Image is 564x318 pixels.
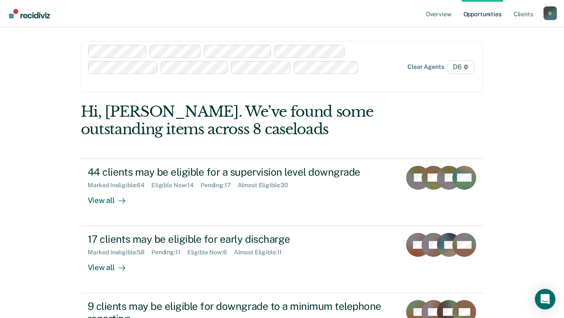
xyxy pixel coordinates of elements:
[201,182,238,189] div: Pending : 17
[151,249,187,256] div: Pending : 11
[543,6,557,20] div: D
[9,9,50,18] img: Recidiviz
[407,63,444,71] div: Clear agents
[81,226,483,293] a: 17 clients may be eligible for early dischargeMarked Ineligible:58Pending:11Eligible Now:6Almost ...
[88,249,151,256] div: Marked Ineligible : 58
[151,182,201,189] div: Eligible Now : 14
[88,256,136,273] div: View all
[88,188,136,205] div: View all
[238,182,295,189] div: Almost Eligible : 30
[448,60,475,74] span: D6
[88,182,151,189] div: Marked Ineligible : 64
[187,249,234,256] div: Eligible Now : 6
[234,249,289,256] div: Almost Eligible : 11
[88,166,388,178] div: 44 clients may be eligible for a supervision level downgrade
[81,103,403,138] div: Hi, [PERSON_NAME]. We’ve found some outstanding items across 8 caseloads
[535,289,555,309] div: Open Intercom Messenger
[81,159,483,226] a: 44 clients may be eligible for a supervision level downgradeMarked Ineligible:64Eligible Now:14Pe...
[543,6,557,20] button: Profile dropdown button
[88,233,388,245] div: 17 clients may be eligible for early discharge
